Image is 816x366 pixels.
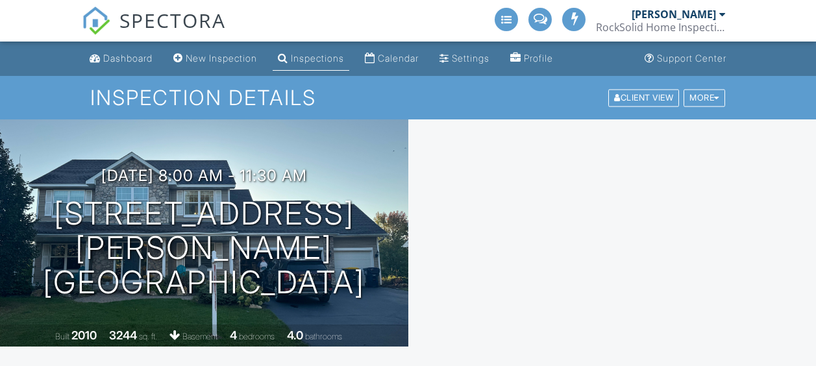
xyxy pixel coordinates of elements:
[657,53,726,64] div: Support Center
[82,6,110,35] img: The Best Home Inspection Software - Spectora
[684,89,725,106] div: More
[360,47,424,71] a: Calendar
[168,47,262,71] a: New Inspection
[434,47,495,71] a: Settings
[273,47,349,71] a: Inspections
[186,53,257,64] div: New Inspection
[287,328,303,342] div: 4.0
[21,197,388,299] h1: [STREET_ADDRESS][PERSON_NAME] [GEOGRAPHIC_DATA]
[82,18,226,45] a: SPECTORA
[607,92,682,102] a: Client View
[239,332,275,341] span: bedrooms
[84,47,158,71] a: Dashboard
[305,332,342,341] span: bathrooms
[90,86,726,109] h1: Inspection Details
[119,6,226,34] span: SPECTORA
[632,8,716,21] div: [PERSON_NAME]
[452,53,489,64] div: Settings
[596,21,726,34] div: RockSolid Home Inspections
[103,53,153,64] div: Dashboard
[230,328,237,342] div: 4
[55,332,69,341] span: Built
[378,53,419,64] div: Calendar
[639,47,732,71] a: Support Center
[505,47,558,71] a: Profile
[524,53,553,64] div: Profile
[109,328,137,342] div: 3244
[291,53,344,64] div: Inspections
[608,89,679,106] div: Client View
[139,332,157,341] span: sq. ft.
[182,332,217,341] span: basement
[71,328,97,342] div: 2010
[101,167,307,184] h3: [DATE] 8:00 am - 11:30 am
